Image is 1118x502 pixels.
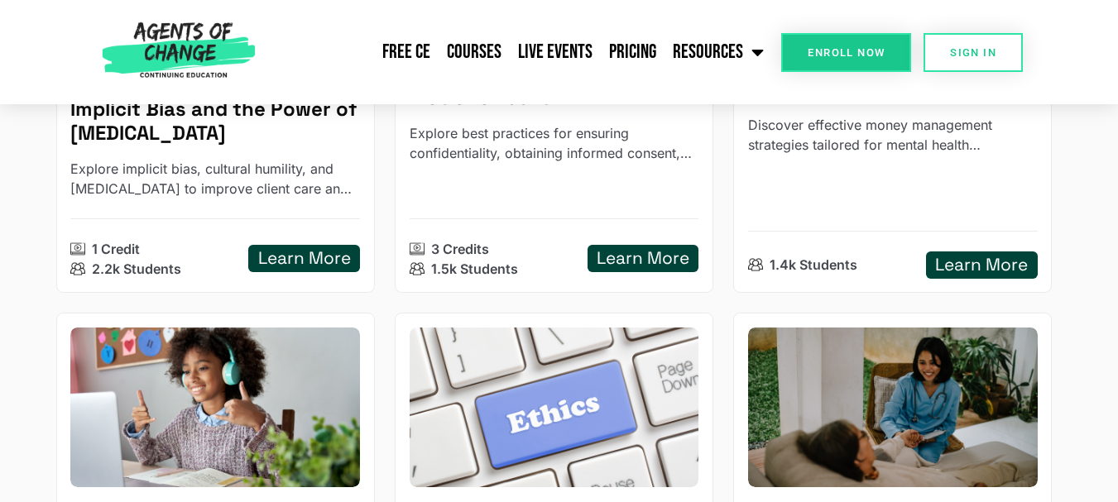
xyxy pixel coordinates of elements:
[935,255,1028,275] h5: Learn More
[70,327,360,487] img: Ethics of AI, Tech, Telehealth, and Social Media (3 Ethics CE Credit)
[950,47,996,58] span: SIGN IN
[770,255,857,275] p: 1.4k Students
[781,33,911,72] a: Enroll Now
[924,33,1023,72] a: SIGN IN
[431,239,489,259] p: 3 Credits
[597,248,689,269] h5: Learn More
[748,327,1038,487] img: Ethics of End-of-Life Care (1 Ethics CE Credit)
[808,47,885,58] span: Enroll Now
[410,123,699,163] p: Explore best practices for ensuring confidentiality, obtaining informed consent, managing parenta...
[431,259,518,279] p: 1.5k Students
[92,259,181,279] p: 2.2k Students
[70,159,360,198] p: Explore implicit bias, cultural humility, and peer support to improve client care and foster safe...
[748,115,1038,155] p: Discover effective money management strategies tailored for mental health professionals in this f...
[70,98,360,146] h5: Implicit Bias and the Power of Peer Support
[258,248,351,269] h5: Learn More
[601,31,665,73] a: Pricing
[665,31,772,73] a: Resources
[262,31,773,73] nav: Menu
[439,31,510,73] a: Courses
[374,31,439,73] a: Free CE
[510,31,601,73] a: Live Events
[92,239,140,259] p: 1 Credit
[410,327,699,487] img: Ethics and Boundaries with Technology (1 Ethics CE Credit)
